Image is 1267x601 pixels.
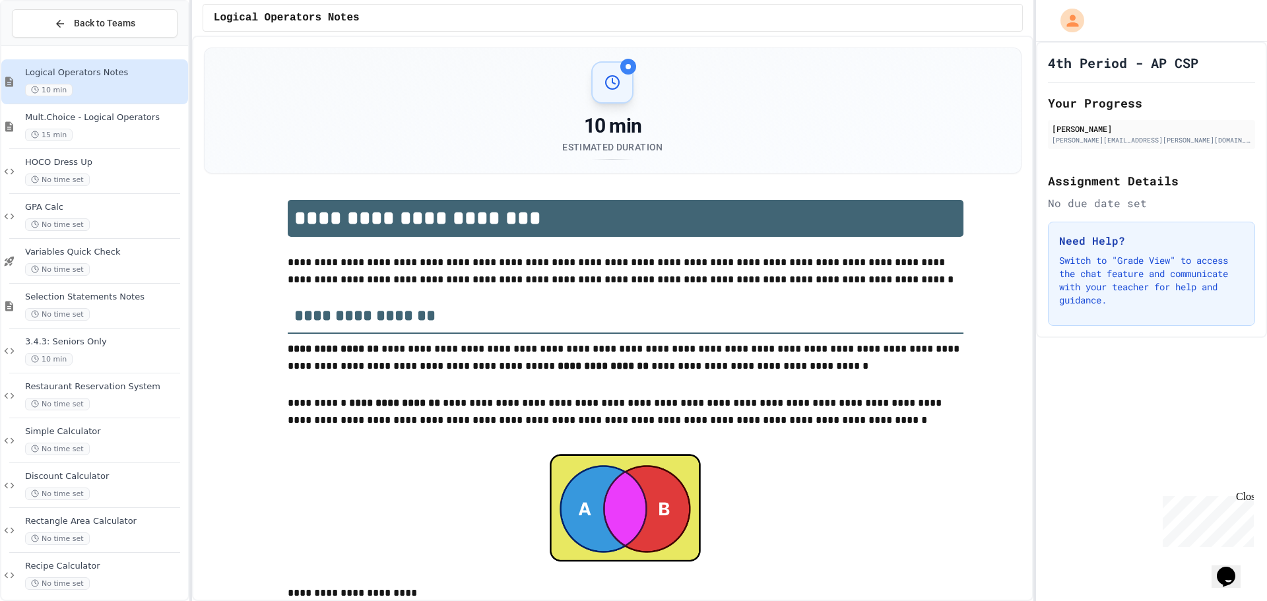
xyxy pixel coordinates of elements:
span: Logical Operators Notes [214,10,360,26]
iframe: chat widget [1157,491,1254,547]
div: Estimated Duration [562,141,663,154]
div: [PERSON_NAME][EMAIL_ADDRESS][PERSON_NAME][DOMAIN_NAME] [1052,135,1251,145]
span: Restaurant Reservation System [25,381,185,393]
span: HOCO Dress Up [25,157,185,168]
h3: Need Help? [1059,233,1244,249]
h2: Your Progress [1048,94,1255,112]
span: Mult.Choice - Logical Operators [25,112,185,123]
h1: 4th Period - AP CSP [1048,53,1198,72]
iframe: chat widget [1212,548,1254,588]
div: No due date set [1048,195,1255,211]
span: No time set [25,174,90,186]
span: No time set [25,308,90,321]
span: Back to Teams [74,16,135,30]
span: GPA Calc [25,202,185,213]
span: Rectangle Area Calculator [25,516,185,527]
span: No time set [25,398,90,410]
span: 10 min [25,84,73,96]
button: Back to Teams [12,9,178,38]
span: No time set [25,488,90,500]
span: No time set [25,218,90,231]
span: Variables Quick Check [25,247,185,258]
span: Simple Calculator [25,426,185,437]
div: Chat with us now!Close [5,5,91,84]
div: My Account [1047,5,1088,36]
h2: Assignment Details [1048,172,1255,190]
span: 10 min [25,353,73,365]
span: 15 min [25,129,73,141]
span: Discount Calculator [25,471,185,482]
span: No time set [25,263,90,276]
div: 10 min [562,114,663,138]
span: No time set [25,443,90,455]
p: Switch to "Grade View" to access the chat feature and communicate with your teacher for help and ... [1059,254,1244,307]
span: Logical Operators Notes [25,67,185,79]
span: No time set [25,532,90,545]
div: [PERSON_NAME] [1052,123,1251,135]
span: Recipe Calculator [25,561,185,572]
span: 3.4.3: Seniors Only [25,336,185,348]
span: Selection Statements Notes [25,292,185,303]
span: No time set [25,577,90,590]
